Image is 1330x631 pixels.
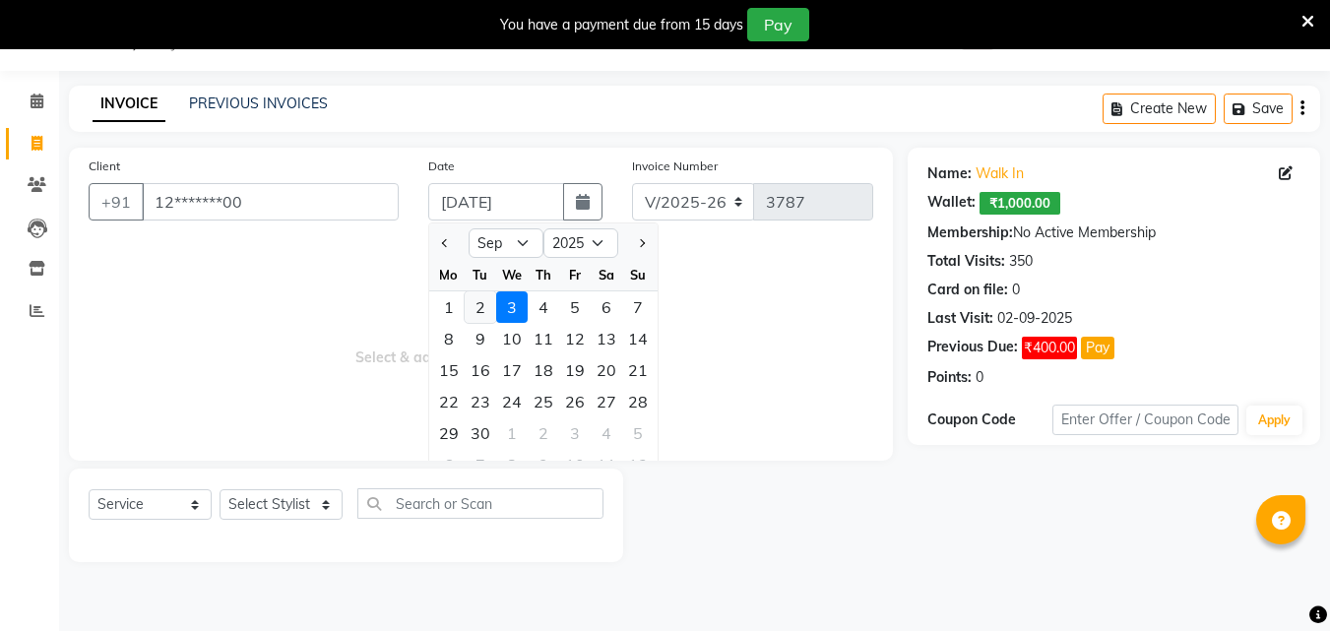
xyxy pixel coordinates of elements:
button: Next month [633,227,650,259]
div: Sunday, September 28, 2025 [622,386,654,417]
div: 10 [559,449,591,480]
div: We [496,259,528,290]
div: 9 [528,449,559,480]
div: Membership: [927,222,1013,243]
input: Search by Name/Mobile/Email/Code [142,183,399,221]
div: 0 [976,367,983,388]
div: 3 [559,417,591,449]
div: Card on file: [927,280,1008,300]
div: 18 [528,354,559,386]
div: Saturday, September 13, 2025 [591,323,622,354]
div: 24 [496,386,528,417]
button: Pay [747,8,809,41]
div: 10 [496,323,528,354]
div: 27 [591,386,622,417]
div: Friday, September 12, 2025 [559,323,591,354]
div: 13 [591,323,622,354]
div: 29 [433,417,465,449]
div: Mo [433,259,465,290]
div: Saturday, September 6, 2025 [591,291,622,323]
div: 11 [528,323,559,354]
span: Select & add items from the list below [89,244,873,441]
div: 1 [496,417,528,449]
div: 11 [591,449,622,480]
div: Tuesday, October 7, 2025 [465,449,496,480]
div: 0 [1012,280,1020,300]
div: 350 [1009,251,1033,272]
button: +91 [89,183,144,221]
div: 02-09-2025 [997,308,1072,329]
div: Thursday, October 9, 2025 [528,449,559,480]
button: Apply [1246,406,1302,435]
div: Saturday, October 4, 2025 [591,417,622,449]
div: Tuesday, September 30, 2025 [465,417,496,449]
div: Wednesday, September 17, 2025 [496,354,528,386]
div: Monday, September 29, 2025 [433,417,465,449]
div: Wednesday, October 1, 2025 [496,417,528,449]
div: Wednesday, October 8, 2025 [496,449,528,480]
div: Friday, September 5, 2025 [559,291,591,323]
div: 6 [591,291,622,323]
div: Thursday, September 25, 2025 [528,386,559,417]
div: 5 [559,291,591,323]
div: 30 [465,417,496,449]
div: Saturday, September 20, 2025 [591,354,622,386]
div: 4 [528,291,559,323]
div: 12 [559,323,591,354]
select: Select year [543,228,618,258]
div: Total Visits: [927,251,1005,272]
div: Last Visit: [927,308,993,329]
div: Friday, October 10, 2025 [559,449,591,480]
div: 26 [559,386,591,417]
div: 1 [433,291,465,323]
div: Monday, September 1, 2025 [433,291,465,323]
div: Tuesday, September 23, 2025 [465,386,496,417]
div: Monday, September 22, 2025 [433,386,465,417]
button: Save [1224,94,1293,124]
label: Date [428,158,455,175]
div: 22 [433,386,465,417]
div: 4 [591,417,622,449]
div: 23 [465,386,496,417]
div: 2 [528,417,559,449]
div: Sunday, September 21, 2025 [622,354,654,386]
div: Tuesday, September 9, 2025 [465,323,496,354]
span: ₹1,000.00 [980,192,1060,215]
input: Enter Offer / Coupon Code [1052,405,1238,435]
div: 3 [496,291,528,323]
div: 5 [622,417,654,449]
a: Walk In [976,163,1024,184]
input: Search or Scan [357,488,603,519]
div: Sunday, October 12, 2025 [622,449,654,480]
div: 21 [622,354,654,386]
div: Sunday, October 5, 2025 [622,417,654,449]
div: 15 [433,354,465,386]
div: Thursday, September 18, 2025 [528,354,559,386]
div: You have a payment due from 15 days [500,15,743,35]
div: 20 [591,354,622,386]
div: 8 [433,323,465,354]
div: 7 [622,291,654,323]
div: 25 [528,386,559,417]
select: Select month [469,228,543,258]
div: Su [622,259,654,290]
label: Invoice Number [632,158,718,175]
div: Thursday, September 4, 2025 [528,291,559,323]
div: 12 [622,449,654,480]
div: Wallet: [927,192,976,215]
div: Fr [559,259,591,290]
div: 28 [622,386,654,417]
div: Wednesday, September 10, 2025 [496,323,528,354]
span: ₹400.00 [1022,337,1077,359]
a: PREVIOUS INVOICES [189,95,328,112]
div: Tuesday, September 16, 2025 [465,354,496,386]
div: Coupon Code [927,410,1051,430]
div: 2 [465,291,496,323]
div: 14 [622,323,654,354]
div: Saturday, September 27, 2025 [591,386,622,417]
div: 19 [559,354,591,386]
div: 6 [433,449,465,480]
div: No Active Membership [927,222,1300,243]
div: 9 [465,323,496,354]
div: Saturday, October 11, 2025 [591,449,622,480]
